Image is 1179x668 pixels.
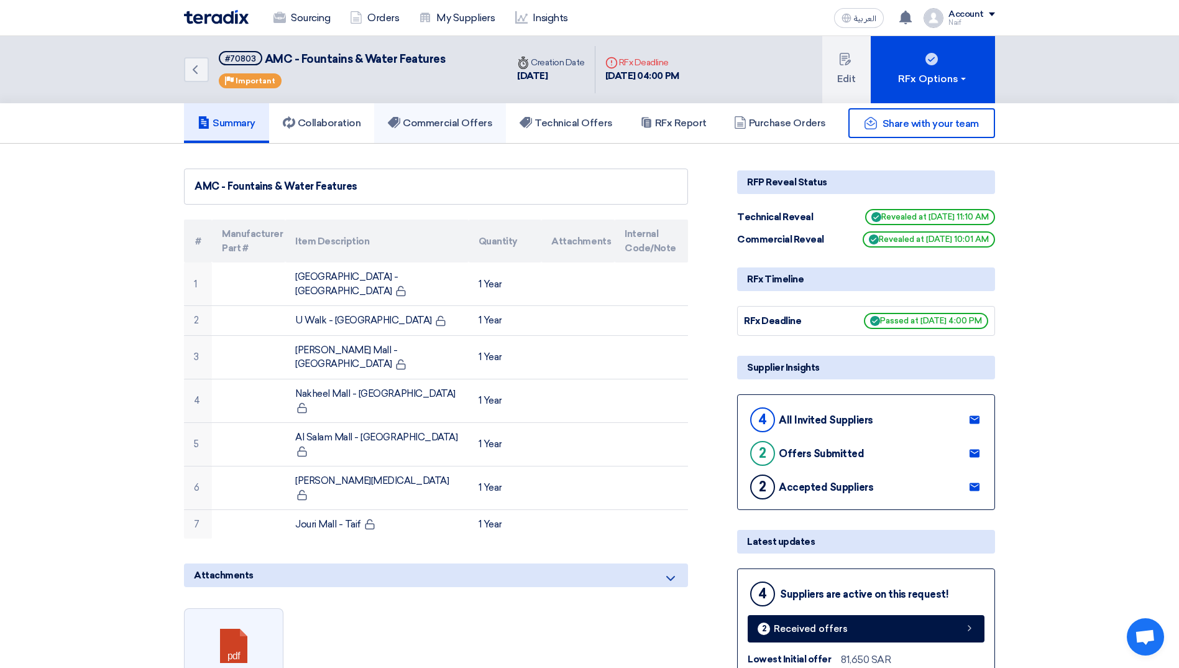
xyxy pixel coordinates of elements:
[219,51,445,67] h5: AMC - Fountains & Water Features
[184,509,212,539] td: 7
[883,118,979,129] span: Share with your team
[184,422,212,466] td: 5
[779,481,873,493] div: Accepted Suppliers
[469,466,542,509] td: 1 Year
[864,313,988,329] span: Passed at [DATE] 4:00 PM
[184,10,249,24] img: Teradix logo
[605,56,679,69] div: RFx Deadline
[184,103,269,143] a: Summary
[737,267,995,291] div: RFx Timeline
[285,306,468,336] td: U Walk - [GEOGRAPHIC_DATA]
[469,335,542,379] td: 1 Year
[195,179,677,194] div: AMC - Fountains & Water Features
[469,306,542,336] td: 1 Year
[264,4,340,32] a: Sourcing
[626,103,720,143] a: RFx Report
[517,69,585,83] div: [DATE]
[285,379,468,422] td: Nakheel Mall - [GEOGRAPHIC_DATA]
[720,103,840,143] a: Purchase Orders
[198,117,255,129] h5: Summary
[605,69,679,83] div: [DATE] 04:00 PM
[737,356,995,379] div: Supplier Insights
[748,615,984,642] a: 2 Received offers
[184,262,212,306] td: 1
[505,4,578,32] a: Insights
[285,422,468,466] td: Al Salam Mall - [GEOGRAPHIC_DATA]
[774,624,848,634] span: Received offers
[285,509,468,539] td: Jouri Mall - Taif
[285,220,468,262] th: Item Description
[615,220,688,262] th: Internal Code/Note
[184,220,212,262] th: #
[409,4,505,32] a: My Suppliers
[225,55,256,63] div: #70803
[898,72,968,86] div: RFx Options
[285,466,468,509] td: [PERSON_NAME][MEDICAL_DATA]
[734,117,826,129] h5: Purchase Orders
[854,14,876,23] span: العربية
[541,220,615,262] th: Attachments
[640,117,707,129] h5: RFx Report
[748,652,841,667] div: Lowest Initial offer
[779,414,873,426] div: All Invited Suppliers
[750,475,775,499] div: 2
[750,407,775,432] div: 4
[469,220,542,262] th: Quantity
[780,588,948,600] div: Suppliers are active on this request!
[184,335,212,379] td: 3
[506,103,626,143] a: Technical Offers
[285,335,468,379] td: [PERSON_NAME] Mall - [GEOGRAPHIC_DATA]
[948,9,984,20] div: Account
[520,117,612,129] h5: Technical Offers
[779,448,864,460] div: Offers Submitted
[744,314,837,328] div: RFx Deadline
[822,36,871,103] button: Edit
[374,103,506,143] a: Commercial Offers
[924,8,943,28] img: profile_test.png
[737,170,995,194] div: RFP Reveal Status
[265,52,446,66] span: AMC - Fountains & Water Features
[737,210,830,225] div: Technical Reveal
[517,56,585,69] div: Creation Date
[1127,618,1164,656] div: Open chat
[285,262,468,306] td: [GEOGRAPHIC_DATA] - [GEOGRAPHIC_DATA]
[871,36,995,103] button: RFx Options
[863,231,995,248] span: Revealed at [DATE] 10:01 AM
[212,220,285,262] th: Manufacturer Part #
[834,8,884,28] button: العربية
[236,77,275,85] span: Important
[269,103,375,143] a: Collaboration
[750,441,775,466] div: 2
[469,379,542,422] td: 1 Year
[194,568,254,582] span: Attachments
[758,623,770,635] div: 2
[841,652,891,667] div: 81,650 SAR
[737,530,995,554] div: Latest updates
[283,117,361,129] h5: Collaboration
[340,4,409,32] a: Orders
[737,233,830,247] div: Commercial Reveal
[750,582,775,606] div: 4
[184,379,212,422] td: 4
[388,117,492,129] h5: Commercial Offers
[469,509,542,539] td: 1 Year
[184,306,212,336] td: 2
[469,262,542,306] td: 1 Year
[865,209,995,225] span: Revealed at [DATE] 11:10 AM
[184,466,212,509] td: 6
[469,422,542,466] td: 1 Year
[948,19,995,26] div: Naif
